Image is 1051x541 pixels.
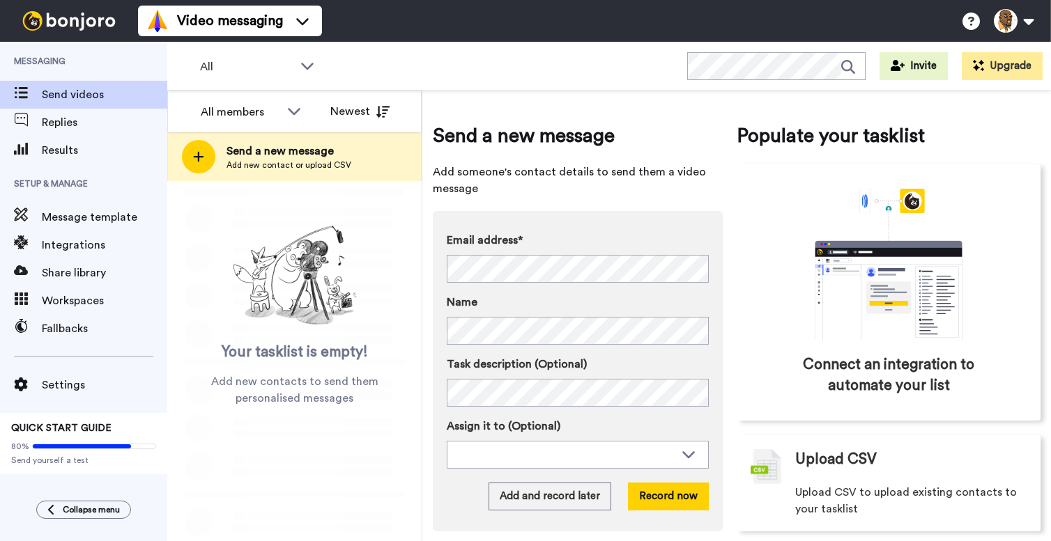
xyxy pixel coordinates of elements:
[63,504,120,515] span: Collapse menu
[42,209,167,226] span: Message template
[11,441,29,452] span: 80%
[201,104,280,120] div: All members
[11,423,112,433] span: QUICK START GUIDE
[11,455,156,466] span: Send yourself a test
[320,97,400,125] button: Newest
[146,10,169,32] img: vm-color.svg
[447,418,709,434] label: Assign it to (Optional)
[225,220,365,331] img: ready-set-action.png
[447,232,709,249] label: Email address*
[795,484,1027,517] span: Upload CSV to upload existing contacts to your tasklist
[880,52,948,80] button: Invite
[447,294,477,311] span: Name
[737,122,1041,150] span: Populate your tasklist
[227,143,351,159] span: Send a new message
[433,122,723,150] span: Send a new message
[42,292,167,309] span: Workspaces
[628,483,709,510] button: Record now
[489,483,611,510] button: Add and record later
[447,356,709,373] label: Task description (Optional)
[784,189,993,340] div: animation
[227,159,351,171] span: Add new contact or upload CSV
[42,114,167,131] span: Replies
[188,373,401,407] span: Add new contacts to send them personalised messages
[42,237,167,253] span: Integrations
[42,265,167,281] span: Share library
[17,11,121,31] img: bj-logo-header-white.svg
[962,52,1043,80] button: Upgrade
[36,501,131,519] button: Collapse menu
[42,320,167,337] span: Fallbacks
[42,86,167,103] span: Send videos
[42,377,167,393] span: Settings
[796,354,981,396] span: Connect an integration to automate your list
[795,449,877,470] span: Upload CSV
[751,449,781,484] img: csv-grey.png
[200,58,293,75] span: All
[42,142,167,159] span: Results
[177,11,283,31] span: Video messaging
[433,164,723,197] span: Add someone's contact details to send them a video message
[222,342,368,363] span: Your tasklist is empty!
